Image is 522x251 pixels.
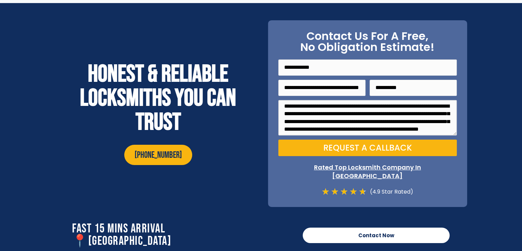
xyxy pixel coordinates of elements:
[135,150,182,161] span: [PHONE_NUMBER]
[72,223,296,248] h2: Fast 15 Mins Arrival 📍[GEOGRAPHIC_DATA]
[124,145,192,165] a: [PHONE_NUMBER]
[349,187,357,196] i: ★
[367,187,413,196] div: (4.9 Star Rated)
[340,187,348,196] i: ★
[358,233,394,238] span: Contact Now
[278,31,457,53] h2: Contact Us For A Free, No Obligation Estimate!
[322,187,329,196] i: ★
[278,140,457,156] button: Request a Callback
[331,187,339,196] i: ★
[59,62,258,134] h2: Honest & reliable locksmiths you can trust
[323,144,412,152] span: Request a Callback
[278,163,457,180] p: Rated Top Locksmith Company In [GEOGRAPHIC_DATA]
[278,59,457,160] form: On Point Locksmith
[322,187,367,196] div: 4.7/5
[359,187,367,196] i: ★
[303,228,450,243] a: Contact Now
